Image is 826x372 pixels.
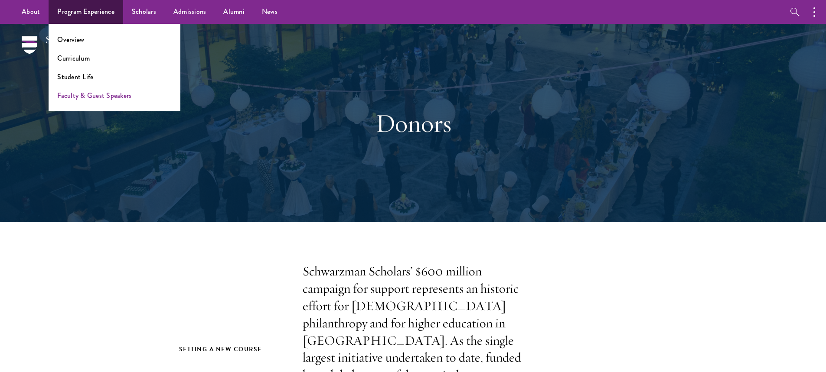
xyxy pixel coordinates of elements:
[57,91,131,100] a: Faculty & Guest Speakers
[57,35,84,45] a: Overview
[22,36,113,66] img: Schwarzman Scholars
[57,53,90,63] a: Curriculum
[57,72,93,82] a: Student Life
[264,107,563,139] h1: Donors
[179,344,285,355] h2: Setting a new course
